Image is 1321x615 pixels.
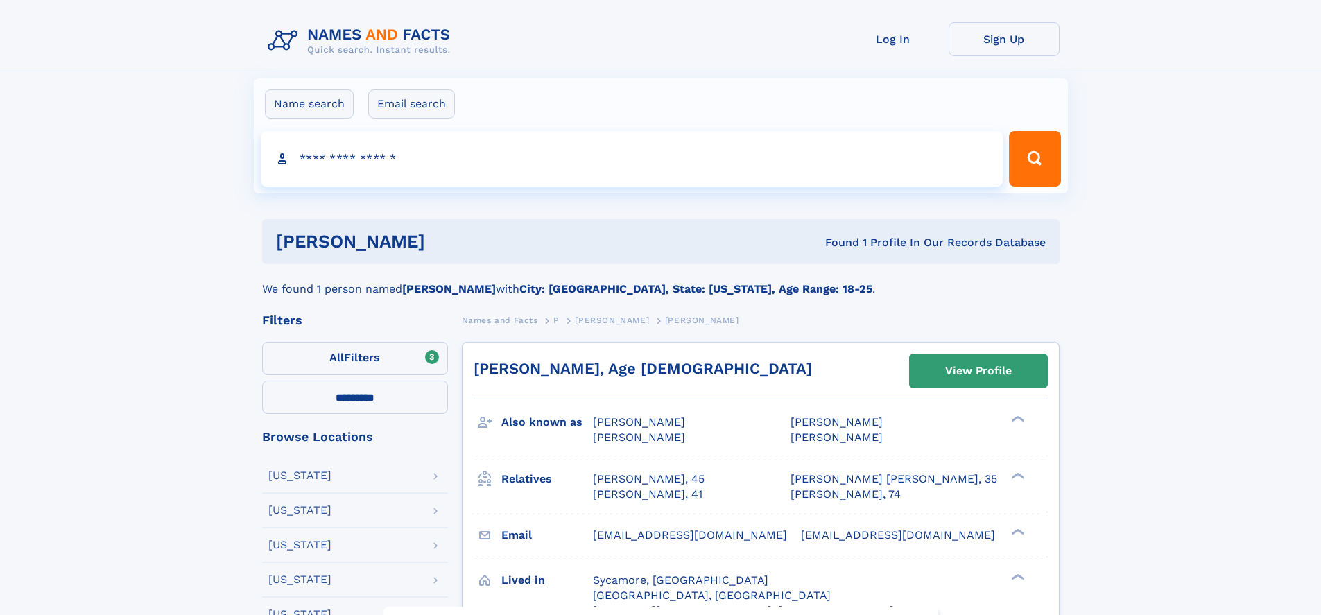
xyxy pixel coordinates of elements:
[262,314,448,327] div: Filters
[949,22,1060,56] a: Sign Up
[945,355,1012,387] div: View Profile
[262,22,462,60] img: Logo Names and Facts
[593,471,705,487] a: [PERSON_NAME], 45
[1008,527,1025,536] div: ❯
[575,311,649,329] a: [PERSON_NAME]
[838,22,949,56] a: Log In
[553,311,560,329] a: P
[1008,415,1025,424] div: ❯
[329,351,344,364] span: All
[268,539,331,551] div: [US_STATE]
[593,487,702,502] a: [PERSON_NAME], 41
[1008,471,1025,480] div: ❯
[791,415,883,428] span: [PERSON_NAME]
[501,410,593,434] h3: Also known as
[1009,131,1060,187] button: Search Button
[265,89,354,119] label: Name search
[268,470,331,481] div: [US_STATE]
[593,528,787,542] span: [EMAIL_ADDRESS][DOMAIN_NAME]
[402,282,496,295] b: [PERSON_NAME]
[276,233,625,250] h1: [PERSON_NAME]
[262,342,448,375] label: Filters
[593,431,685,444] span: [PERSON_NAME]
[501,467,593,491] h3: Relatives
[262,264,1060,297] div: We found 1 person named with .
[801,528,995,542] span: [EMAIL_ADDRESS][DOMAIN_NAME]
[268,574,331,585] div: [US_STATE]
[261,131,1003,187] input: search input
[501,523,593,547] h3: Email
[368,89,455,119] label: Email search
[625,235,1046,250] div: Found 1 Profile In Our Records Database
[268,505,331,516] div: [US_STATE]
[262,431,448,443] div: Browse Locations
[462,311,538,329] a: Names and Facts
[553,315,560,325] span: P
[791,487,901,502] a: [PERSON_NAME], 74
[593,589,831,602] span: [GEOGRAPHIC_DATA], [GEOGRAPHIC_DATA]
[519,282,872,295] b: City: [GEOGRAPHIC_DATA], State: [US_STATE], Age Range: 18-25
[1008,572,1025,581] div: ❯
[791,431,883,444] span: [PERSON_NAME]
[575,315,649,325] span: [PERSON_NAME]
[593,415,685,428] span: [PERSON_NAME]
[501,569,593,592] h3: Lived in
[791,471,997,487] a: [PERSON_NAME] [PERSON_NAME], 35
[910,354,1047,388] a: View Profile
[665,315,739,325] span: [PERSON_NAME]
[593,573,768,587] span: Sycamore, [GEOGRAPHIC_DATA]
[474,360,812,377] a: [PERSON_NAME], Age [DEMOGRAPHIC_DATA]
